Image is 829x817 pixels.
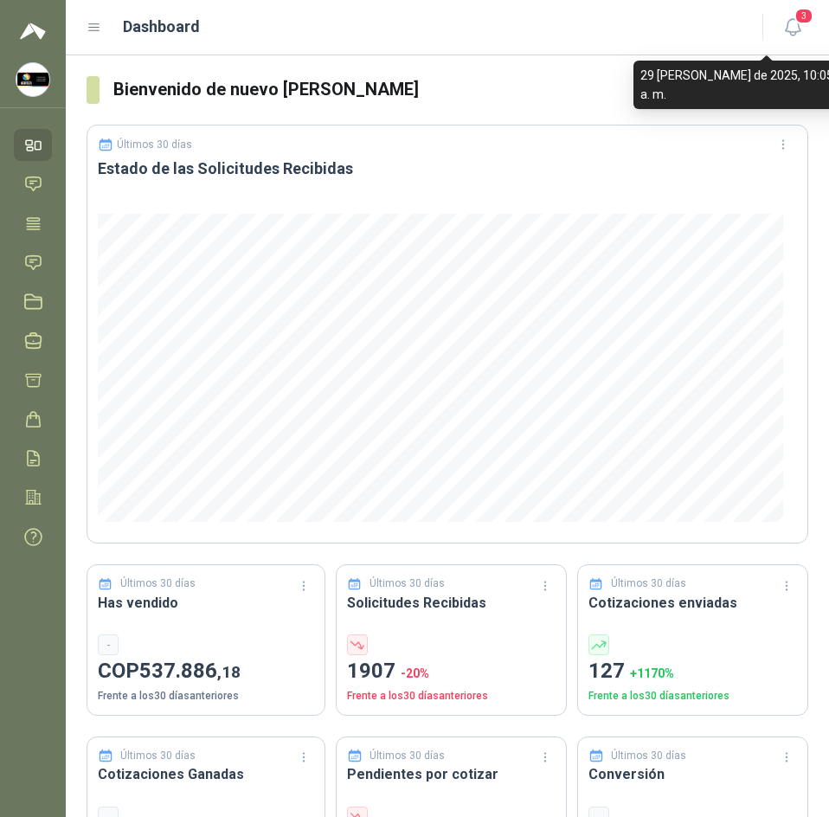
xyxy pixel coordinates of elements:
[588,592,797,614] h3: Cotizaciones enviadas
[588,655,797,688] p: 127
[347,688,556,704] p: Frente a los 30 días anteriores
[98,763,314,785] h3: Cotizaciones Ganadas
[113,76,808,103] h3: Bienvenido de nuevo [PERSON_NAME]
[794,8,813,24] span: 3
[98,592,314,614] h3: Has vendido
[98,655,314,688] p: COP
[777,12,808,43] button: 3
[123,15,200,39] h1: Dashboard
[117,138,192,151] p: Últimos 30 días
[139,659,241,683] span: 537.886
[347,655,556,688] p: 1907
[370,576,445,592] p: Últimos 30 días
[217,662,241,682] span: ,18
[98,158,797,179] h3: Estado de las Solicitudes Recibidas
[120,748,196,764] p: Últimos 30 días
[611,748,686,764] p: Últimos 30 días
[401,666,429,680] span: -20 %
[98,688,314,704] p: Frente a los 30 días anteriores
[611,576,686,592] p: Últimos 30 días
[98,634,119,655] div: -
[630,666,674,680] span: + 1170 %
[588,688,797,704] p: Frente a los 30 días anteriores
[347,763,556,785] h3: Pendientes por cotizar
[347,592,556,614] h3: Solicitudes Recibidas
[120,576,196,592] p: Últimos 30 días
[16,63,49,96] img: Company Logo
[20,21,46,42] img: Logo peakr
[588,763,797,785] h3: Conversión
[370,748,445,764] p: Últimos 30 días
